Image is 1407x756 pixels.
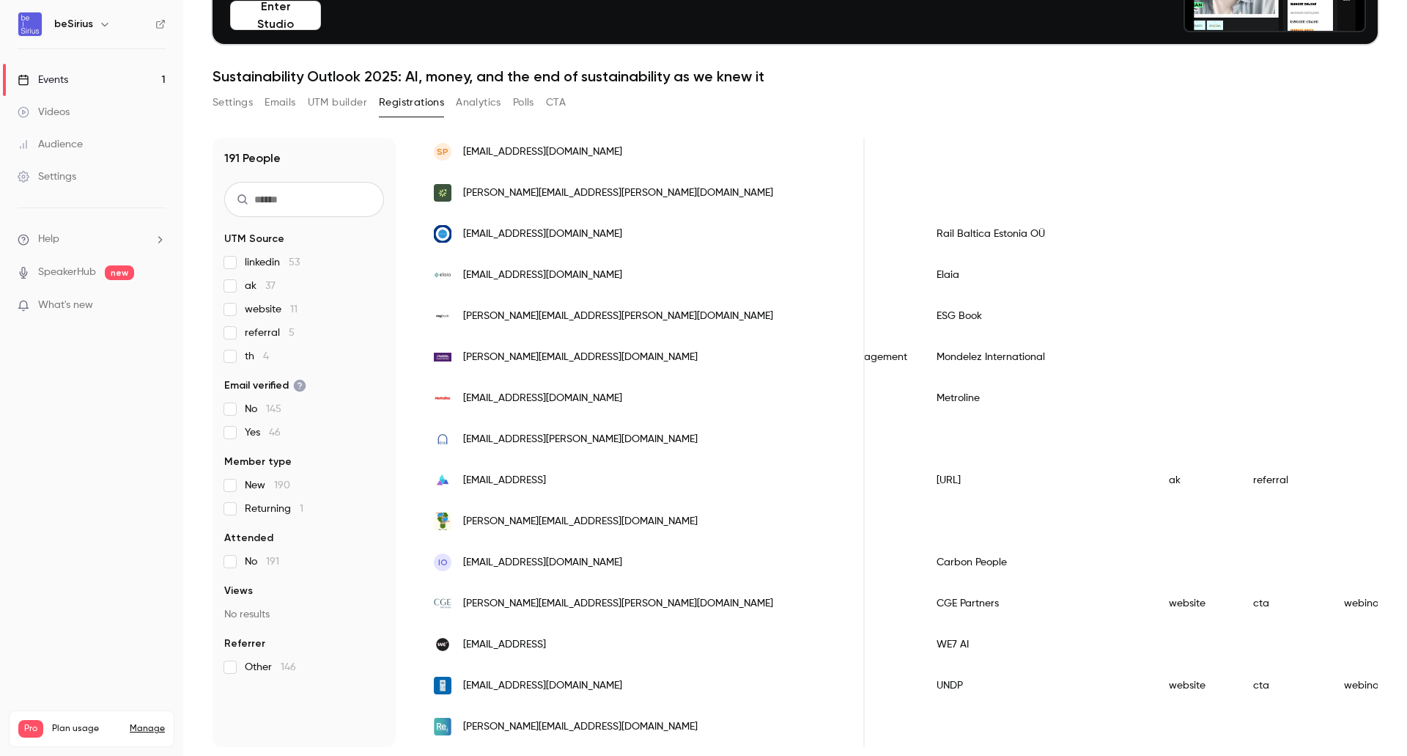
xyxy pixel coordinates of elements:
img: terralucida.net [434,510,451,532]
div: Carbon People [922,542,1154,583]
span: 11 [290,304,298,315]
div: cta [1238,583,1329,624]
img: esgbook.com [434,307,451,325]
span: Email verified [224,378,306,393]
span: UTM Source [224,232,284,246]
span: 4 [263,351,269,362]
span: Help [38,232,59,247]
div: website [1154,665,1238,706]
div: Mondelez International [922,337,1154,378]
div: UNDP [922,665,1154,706]
img: elaia.com [434,266,451,284]
img: re-source.tech [434,718,451,735]
img: rbe.ee [434,225,451,243]
div: Settings [18,169,76,184]
img: cge-partners.com [434,595,451,612]
h1: 191 People [224,150,281,167]
span: 46 [269,427,281,438]
span: Yes [245,425,281,440]
div: Audience [18,137,83,152]
span: [PERSON_NAME][EMAIL_ADDRESS][DOMAIN_NAME] [463,514,698,529]
div: [URL] [922,460,1154,501]
section: facet-groups [224,232,384,675]
span: Plan usage [52,723,121,735]
span: 146 [281,662,296,672]
span: Views [224,584,253,598]
img: esg.ai [434,471,451,489]
a: Manage [130,723,165,735]
img: slrconsulting.com [434,184,451,202]
div: Events [18,73,68,87]
span: Member type [224,455,292,469]
img: mdlz.com [434,353,451,362]
div: ESG Book [922,296,1154,337]
li: help-dropdown-opener [18,232,166,247]
button: Settings [213,91,253,114]
span: 5 [289,328,295,338]
span: IO [438,556,448,569]
button: Analytics [456,91,501,114]
div: WE7 AI [922,624,1154,665]
span: th [245,349,269,364]
div: CGE Partners [922,583,1154,624]
span: [EMAIL_ADDRESS][DOMAIN_NAME] [463,144,622,160]
p: No results [224,607,384,622]
button: Polls [513,91,534,114]
span: [EMAIL_ADDRESS][DOMAIN_NAME] [463,555,622,570]
div: cta [1238,665,1329,706]
span: website [245,302,298,317]
img: undp.org [434,677,451,694]
span: [EMAIL_ADDRESS][DOMAIN_NAME] [463,227,622,242]
span: What's new [38,298,93,313]
span: Returning [245,502,303,516]
img: metroline.co.uk [434,389,451,407]
div: website [1154,583,1238,624]
div: ak [1154,460,1238,501]
div: referral [1238,460,1329,501]
img: ehu.lt [434,430,451,448]
span: [PERSON_NAME][EMAIL_ADDRESS][PERSON_NAME][DOMAIN_NAME] [463,596,773,612]
span: referral [245,326,295,340]
span: Referrer [224,636,265,651]
span: Pro [18,720,43,738]
button: UTM builder [308,91,367,114]
button: CTA [546,91,566,114]
span: 190 [274,480,290,491]
span: [PERSON_NAME][EMAIL_ADDRESS][DOMAIN_NAME] [463,350,698,365]
img: beSirius [18,12,42,36]
span: [PERSON_NAME][EMAIL_ADDRESS][DOMAIN_NAME] [463,719,698,735]
span: [EMAIL_ADDRESS][DOMAIN_NAME] [463,268,622,283]
span: New [245,478,290,493]
span: new [105,265,134,280]
span: linkedin [245,255,300,270]
span: [EMAIL_ADDRESS][DOMAIN_NAME] [463,391,622,406]
span: [EMAIL_ADDRESS][DOMAIN_NAME] [463,678,622,694]
span: ak [245,279,276,293]
span: No [245,554,279,569]
h1: Sustainability Outlook 2025: AI, money, and the end of sustainability as we knew it [213,67,1378,85]
button: Emails [265,91,295,114]
span: Other [245,660,296,675]
button: Enter Studio [230,1,321,30]
h6: beSirius [54,17,93,32]
span: [EMAIL_ADDRESS] [463,637,546,653]
img: we7.ai [434,636,451,653]
span: [EMAIL_ADDRESS][PERSON_NAME][DOMAIN_NAME] [463,432,698,447]
span: No [245,402,281,416]
div: Videos [18,105,70,120]
span: 145 [266,404,281,414]
span: 191 [266,557,279,567]
span: SP [437,145,448,158]
div: Metroline [922,378,1154,419]
button: Registrations [379,91,444,114]
span: Attended [224,531,273,546]
a: SpeakerHub [38,265,96,280]
span: 1 [300,504,303,514]
span: [PERSON_NAME][EMAIL_ADDRESS][PERSON_NAME][DOMAIN_NAME] [463,186,773,201]
span: [PERSON_NAME][EMAIL_ADDRESS][PERSON_NAME][DOMAIN_NAME] [463,309,773,324]
div: Rail Baltica Estonia OÜ [922,213,1154,254]
span: 53 [289,257,300,268]
span: [EMAIL_ADDRESS] [463,473,546,488]
div: Elaia [922,254,1154,296]
span: 37 [265,281,276,291]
